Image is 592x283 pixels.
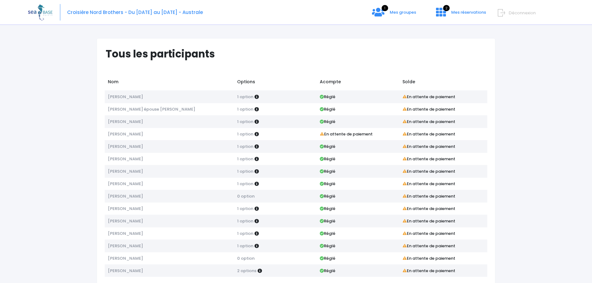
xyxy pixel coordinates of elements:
strong: Réglé [320,268,335,274]
strong: Réglé [320,168,335,174]
strong: En attente de paiement [402,156,455,162]
span: [PERSON_NAME] [108,144,143,149]
strong: Réglé [320,106,335,112]
td: Options [234,75,317,90]
span: [PERSON_NAME] épouse [PERSON_NAME] [108,106,195,112]
span: 1 option [237,231,253,236]
strong: En attente de paiement [402,193,455,199]
span: 1 option [237,168,253,174]
td: Acompte [317,75,399,90]
strong: En attente de paiement [402,218,455,224]
strong: Réglé [320,181,335,187]
span: [PERSON_NAME] [108,206,143,212]
span: [PERSON_NAME] [108,168,143,174]
span: Mes réservations [451,9,486,15]
span: [PERSON_NAME] [108,193,143,199]
strong: En attente de paiement [402,268,455,274]
span: 1 option [237,218,253,224]
strong: Réglé [320,231,335,236]
span: 1 option [237,94,253,100]
strong: Réglé [320,206,335,212]
strong: Réglé [320,119,335,125]
a: 1 Mes groupes [367,11,421,17]
span: 1 option [237,106,253,112]
span: 0 option [237,193,255,199]
strong: En attente de paiement [402,106,455,112]
span: [PERSON_NAME] [108,231,143,236]
strong: En attente de paiement [402,144,455,149]
h1: Tous les participants [106,48,492,60]
strong: En attente de paiement [402,168,455,174]
strong: Réglé [320,218,335,224]
strong: Réglé [320,94,335,100]
span: Croisière Nord Brothers - Du [DATE] au [DATE] - Australe [67,9,203,16]
strong: En attente de paiement [402,255,455,261]
span: 1 option [237,119,253,125]
strong: En attente de paiement [402,181,455,187]
span: 1 option [237,131,253,137]
strong: Réglé [320,255,335,261]
strong: En attente de paiement [402,131,455,137]
strong: En attente de paiement [402,119,455,125]
strong: Réglé [320,144,335,149]
span: [PERSON_NAME] [108,268,143,274]
span: [PERSON_NAME] [108,119,143,125]
strong: En attente de paiement [402,206,455,212]
span: [PERSON_NAME] [108,218,143,224]
span: 1 option [237,243,253,249]
span: [PERSON_NAME] [108,156,143,162]
span: 1 option [237,144,253,149]
span: [PERSON_NAME] [108,94,143,100]
td: Solde [399,75,487,90]
span: 1 option [237,156,253,162]
span: 1 option [237,181,253,187]
span: Mes groupes [390,9,416,15]
td: Nom [105,75,234,90]
strong: En attente de paiement [402,94,455,100]
strong: En attente de paiement [402,243,455,249]
span: 2 options [237,268,256,274]
a: 2 Mes réservations [431,11,490,17]
span: 2 [443,5,450,11]
span: [PERSON_NAME] [108,181,143,187]
span: 0 option [237,255,255,261]
span: 1 [382,5,388,11]
strong: En attente de paiement [320,131,373,137]
strong: Réglé [320,193,335,199]
span: [PERSON_NAME] [108,131,143,137]
span: 1 option [237,206,253,212]
span: [PERSON_NAME] [108,243,143,249]
strong: Réglé [320,243,335,249]
span: [PERSON_NAME] [108,255,143,261]
strong: En attente de paiement [402,231,455,236]
strong: Réglé [320,156,335,162]
span: Déconnexion [509,10,536,16]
